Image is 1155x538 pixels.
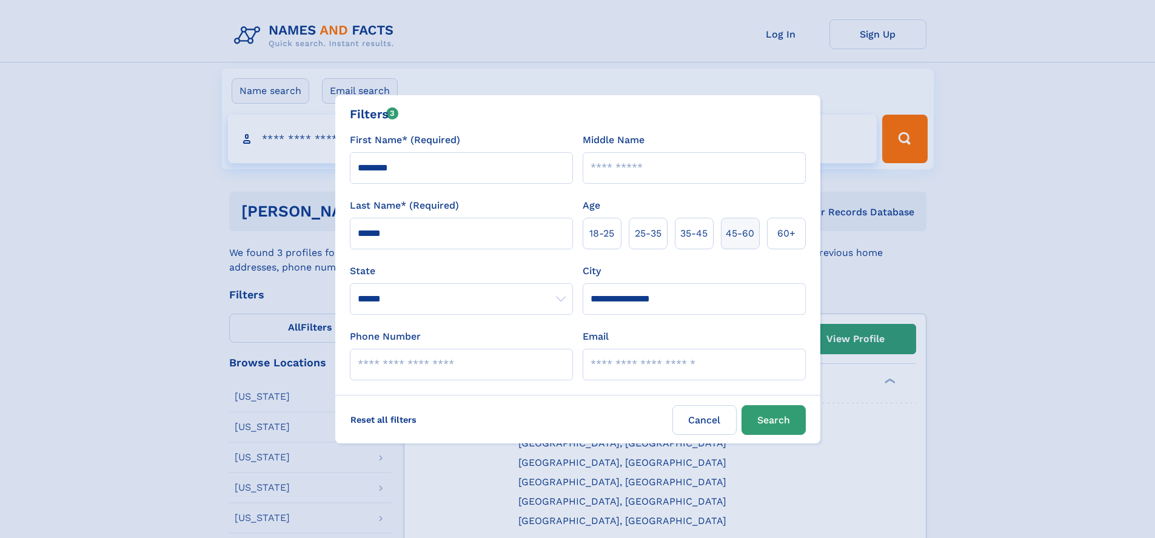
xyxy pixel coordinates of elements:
[589,226,614,241] span: 18‑25
[350,264,573,278] label: State
[777,226,795,241] span: 60+
[583,329,609,344] label: Email
[680,226,708,241] span: 35‑45
[350,133,460,147] label: First Name* (Required)
[350,105,399,123] div: Filters
[742,405,806,435] button: Search
[583,133,644,147] label: Middle Name
[583,198,600,213] label: Age
[343,405,424,434] label: Reset all filters
[583,264,601,278] label: City
[350,329,421,344] label: Phone Number
[726,226,754,241] span: 45‑60
[672,405,737,435] label: Cancel
[635,226,661,241] span: 25‑35
[350,198,459,213] label: Last Name* (Required)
